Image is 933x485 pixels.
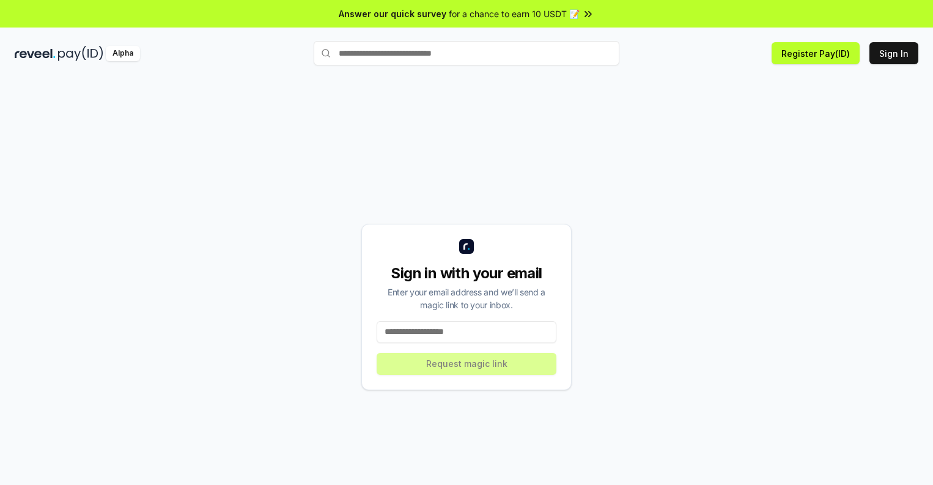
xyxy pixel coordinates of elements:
div: Sign in with your email [377,264,556,283]
div: Enter your email address and we’ll send a magic link to your inbox. [377,286,556,311]
button: Sign In [869,42,918,64]
button: Register Pay(ID) [772,42,860,64]
div: Alpha [106,46,140,61]
img: logo_small [459,239,474,254]
span: Answer our quick survey [339,7,446,20]
img: reveel_dark [15,46,56,61]
span: for a chance to earn 10 USDT 📝 [449,7,580,20]
img: pay_id [58,46,103,61]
